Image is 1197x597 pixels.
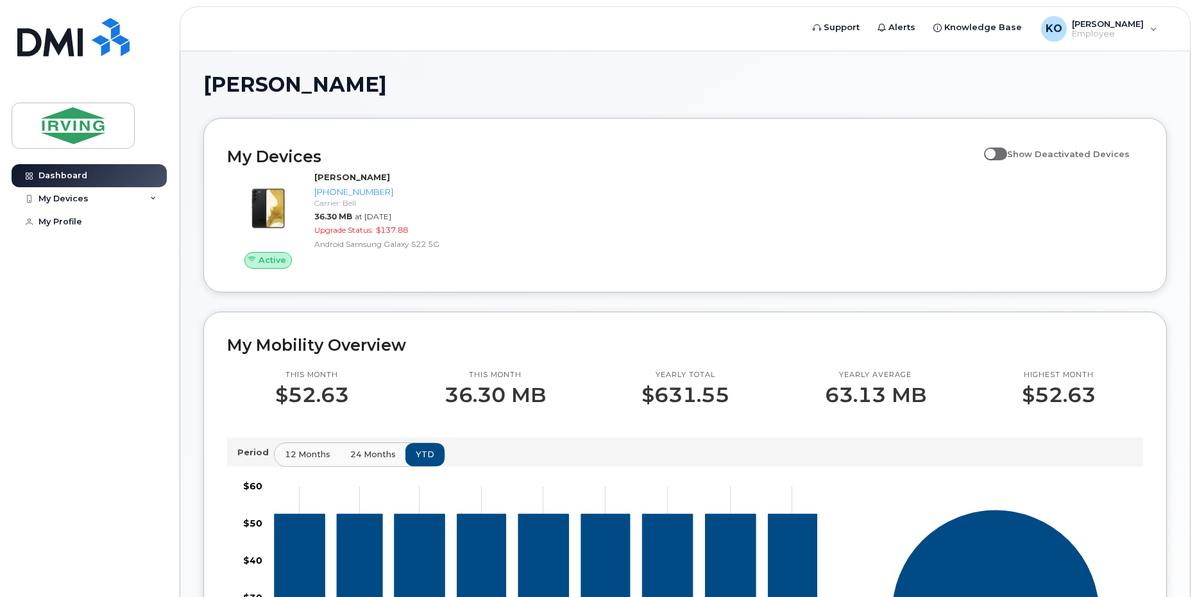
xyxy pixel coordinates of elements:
[275,370,349,380] p: This month
[641,370,729,380] p: Yearly total
[445,383,546,407] p: 36.30 MB
[237,178,299,239] img: image20231002-3703462-1qw5fnl.jpeg
[314,186,439,198] div: [PHONE_NUMBER]
[1022,370,1096,380] p: Highest month
[285,448,330,460] span: 12 months
[1007,149,1130,159] span: Show Deactivated Devices
[1022,383,1096,407] p: $52.63
[825,383,926,407] p: 63.13 MB
[314,239,439,249] div: Android Samsung Galaxy S22 5G
[350,448,396,460] span: 24 months
[243,480,262,492] tspan: $60
[259,254,286,266] span: Active
[314,225,373,235] span: Upgrade Status:
[641,383,729,407] p: $631.55
[445,370,546,380] p: This month
[314,198,439,208] div: Carrier: Bell
[275,383,349,407] p: $52.63
[355,212,391,221] span: at [DATE]
[243,555,262,566] tspan: $40
[984,142,994,152] input: Show Deactivated Devices
[825,370,926,380] p: Yearly average
[376,225,408,235] span: $137.88
[227,147,978,166] h2: My Devices
[314,212,352,221] span: 36.30 MB
[243,517,262,529] tspan: $50
[203,75,387,94] span: [PERSON_NAME]
[227,335,1143,355] h2: My Mobility Overview
[237,446,274,458] p: Period
[227,171,445,269] a: Active[PERSON_NAME][PHONE_NUMBER]Carrier: Bell36.30 MBat [DATE]Upgrade Status:$137.88Android Sams...
[314,172,390,182] strong: [PERSON_NAME]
